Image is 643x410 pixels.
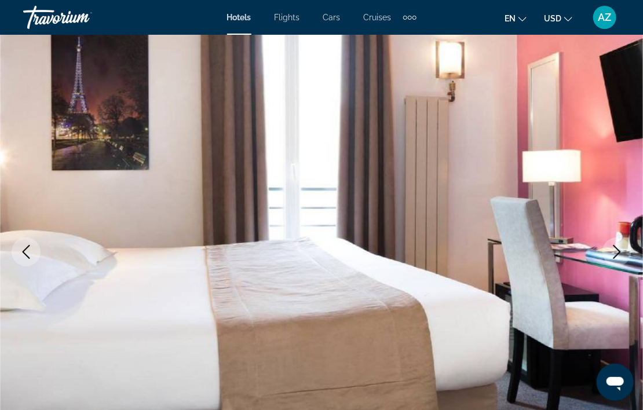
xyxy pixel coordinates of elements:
[505,10,527,27] button: Change language
[505,14,516,23] span: en
[23,2,139,32] a: Travorium
[544,14,561,23] span: USD
[275,13,300,22] a: Flights
[403,8,417,27] button: Extra navigation items
[323,13,341,22] a: Cars
[227,13,251,22] a: Hotels
[364,13,392,22] a: Cruises
[12,237,41,266] button: Previous image
[602,237,631,266] button: Next image
[544,10,572,27] button: Change currency
[590,5,620,30] button: User Menu
[597,364,634,401] iframe: Button to launch messaging window
[598,12,612,23] span: AZ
